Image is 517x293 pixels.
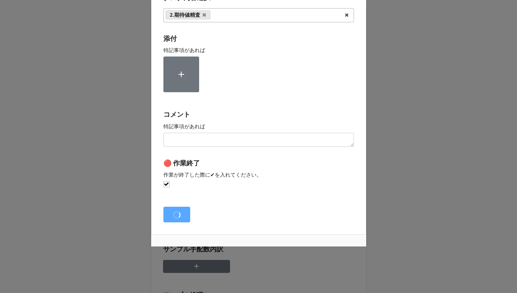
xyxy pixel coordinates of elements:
[163,109,190,120] label: コメント
[163,171,354,178] p: 作業が終了した際に✔︎を入れてください。
[166,10,211,19] a: 2.期待値精査
[163,123,354,130] p: 特記事項があれば
[163,158,200,168] label: 🔴 作業終了
[163,33,177,44] label: 添付
[163,46,354,54] p: 特記事項があれば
